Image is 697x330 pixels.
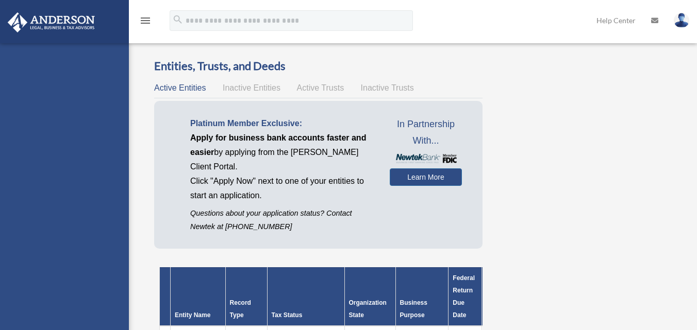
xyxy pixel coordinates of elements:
span: Active Entities [154,83,206,92]
p: Click "Apply Now" next to one of your entities to start an application. [190,174,374,203]
th: Record Type [225,267,267,326]
th: Tax Status [267,267,344,326]
p: Platinum Member Exclusive: [190,116,374,131]
img: User Pic [674,13,689,28]
p: by applying from the [PERSON_NAME] Client Portal. [190,131,374,174]
p: Questions about your application status? Contact Newtek at [PHONE_NUMBER] [190,207,374,233]
span: In Partnership With... [390,116,461,149]
span: Inactive Trusts [361,83,414,92]
i: menu [139,14,152,27]
span: Inactive Entities [223,83,280,92]
th: Entity Name [171,267,226,326]
img: NewtekBankLogoSM.png [395,154,456,163]
th: Federal Return Due Date [449,267,482,326]
th: Organization State [344,267,395,326]
a: Learn More [390,168,461,186]
a: menu [139,18,152,27]
img: Anderson Advisors Platinum Portal [5,12,98,32]
h3: Entities, Trusts, and Deeds [154,58,483,74]
span: Active Trusts [297,83,344,92]
span: Apply for business bank accounts faster and easier [190,133,366,157]
i: search [172,14,184,25]
th: Business Purpose [395,267,449,326]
